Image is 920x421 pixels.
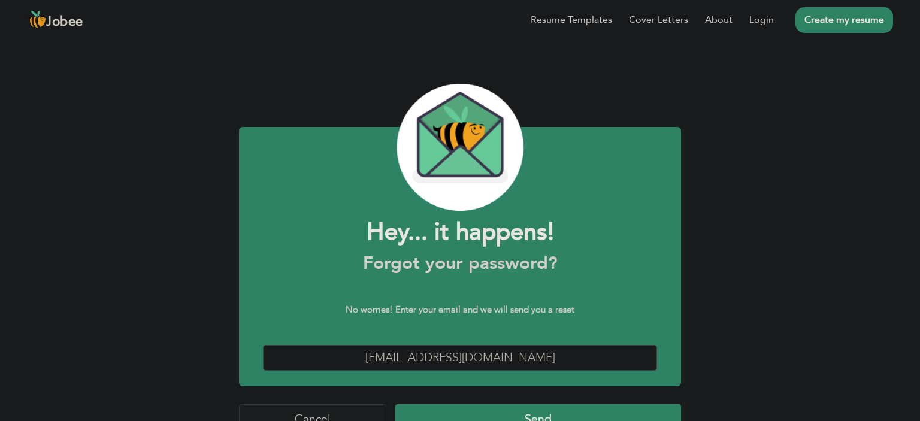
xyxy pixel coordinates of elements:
input: Enter Your Email [263,345,657,371]
h1: Hey... it happens! [263,217,657,248]
a: Resume Templates [531,13,612,27]
b: No worries! Enter your email and we will send you a reset [346,304,574,316]
span: Jobee [46,16,83,29]
img: envelope_bee.png [397,84,523,211]
a: About [705,13,733,27]
a: Cover Letters [629,13,688,27]
a: Login [749,13,774,27]
a: Jobee [27,10,83,29]
h3: Forgot your password? [263,253,657,274]
img: jobee.io [27,10,46,29]
a: Create my resume [795,7,893,33]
